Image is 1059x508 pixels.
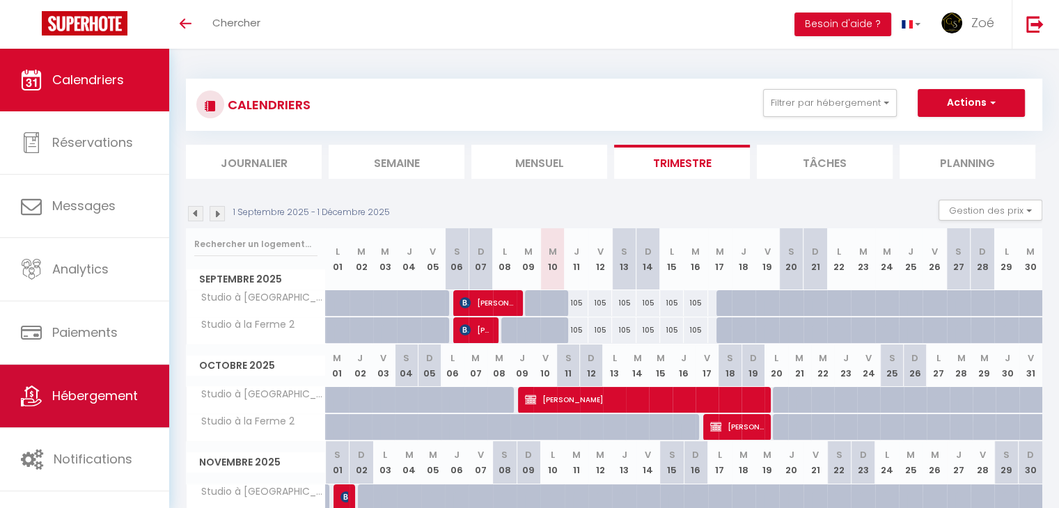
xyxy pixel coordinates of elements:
[334,448,340,461] abbr: S
[418,344,441,387] th: 05
[843,351,849,365] abbr: J
[187,356,325,376] span: Octobre 2025
[612,228,636,290] th: 13
[421,228,445,290] th: 05
[471,145,607,179] li: Mensuel
[603,344,626,387] th: 13
[971,14,994,31] span: Zoé
[189,387,328,402] span: Studio à [GEOGRAPHIC_DATA]
[718,448,722,461] abbr: L
[189,290,328,305] span: Studio à [GEOGRAPHIC_DATA]
[565,290,588,316] div: 105
[971,441,994,484] th: 28
[941,13,962,33] img: ...
[947,441,971,484] th: 27
[450,351,455,365] abbr: L
[763,448,771,461] abbr: M
[684,317,707,343] div: 105
[460,289,515,316] span: [PERSON_NAME]
[383,448,387,461] abbr: L
[794,13,891,36] button: Besoin d'aide ?
[812,245,819,258] abbr: D
[588,228,612,290] th: 12
[947,228,971,290] th: 27
[542,351,548,365] abbr: V
[888,351,895,365] abbr: S
[517,441,540,484] th: 09
[612,317,636,343] div: 105
[851,228,874,290] th: 23
[212,15,260,30] span: Chercher
[621,448,627,461] abbr: J
[405,448,414,461] abbr: M
[812,448,818,461] abbr: V
[395,344,418,387] th: 04
[979,245,986,258] abbr: D
[1026,245,1035,258] abbr: M
[596,448,604,461] abbr: M
[669,448,675,461] abbr: S
[550,448,554,461] abbr: L
[827,228,851,290] th: 22
[612,441,636,484] th: 13
[588,441,612,484] th: 12
[495,351,503,365] abbr: M
[708,441,732,484] th: 17
[1000,445,1049,498] iframe: Chat
[636,228,660,290] th: 14
[956,448,962,461] abbr: J
[980,351,989,365] abbr: M
[750,351,757,365] abbr: D
[52,387,138,404] span: Hébergement
[899,228,923,290] th: 25
[973,344,996,387] th: 29
[923,228,946,290] th: 26
[572,448,581,461] abbr: M
[621,245,627,258] abbr: S
[763,89,897,117] button: Filtrer par hébergement
[716,245,724,258] abbr: M
[588,317,612,343] div: 105
[565,317,588,343] div: 105
[932,245,938,258] abbr: V
[649,344,672,387] th: 15
[1019,344,1042,387] th: 31
[837,245,841,258] abbr: L
[52,134,133,151] span: Réservations
[557,344,580,387] th: 11
[52,324,118,341] span: Paiements
[636,290,660,316] div: 105
[994,228,1018,290] th: 29
[510,344,533,387] th: 09
[445,441,469,484] th: 06
[739,448,748,461] abbr: M
[710,413,765,440] span: [PERSON_NAME]
[719,344,742,387] th: 18
[1004,245,1008,258] abbr: L
[329,145,464,179] li: Semaine
[883,245,891,258] abbr: M
[779,441,803,484] th: 20
[875,441,899,484] th: 24
[741,245,746,258] abbr: J
[540,441,564,484] th: 10
[478,448,484,461] abbr: V
[397,441,421,484] th: 04
[597,245,604,258] abbr: V
[971,228,994,290] th: 28
[918,89,1025,117] button: Actions
[187,452,325,473] span: Novembre 2025
[478,245,485,258] abbr: D
[670,245,674,258] abbr: L
[524,245,533,258] abbr: M
[1026,15,1044,33] img: logout
[487,344,510,387] th: 08
[927,344,950,387] th: 27
[880,344,903,387] th: 25
[834,344,857,387] th: 23
[691,245,700,258] abbr: M
[52,197,116,214] span: Messages
[469,441,492,484] th: 07
[645,448,651,461] abbr: V
[501,448,508,461] abbr: S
